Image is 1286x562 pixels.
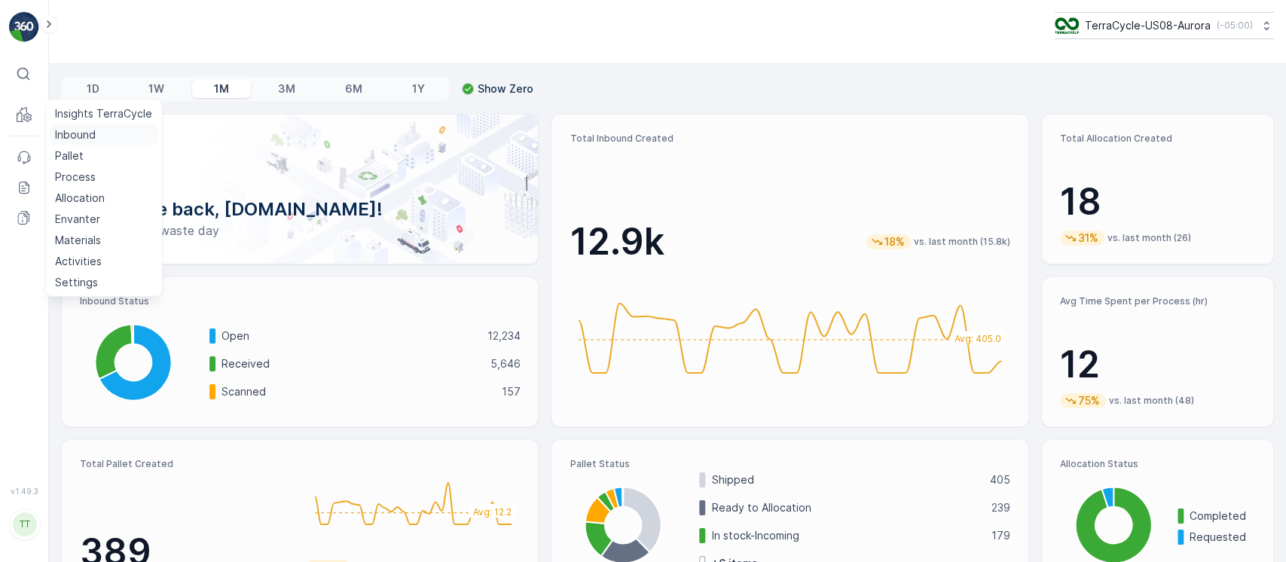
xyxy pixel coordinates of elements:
[1190,509,1255,524] p: Completed
[80,295,520,307] p: Inbound Status
[570,219,664,264] p: 12.9k
[1060,458,1255,470] p: Allocation Status
[1055,17,1079,34] img: image_ci7OI47.png
[148,81,164,96] p: 1W
[991,528,1010,543] p: 179
[487,328,520,344] p: 12,234
[221,328,477,344] p: Open
[1077,393,1101,408] p: 75%
[711,472,979,487] p: Shipped
[570,133,1010,145] p: Total Inbound Created
[914,236,1010,248] p: vs. last month (15.8k)
[411,81,424,96] p: 1Y
[570,458,1010,470] p: Pallet Status
[1060,133,1255,145] p: Total Allocation Created
[214,81,229,96] p: 1M
[1107,232,1191,244] p: vs. last month (26)
[9,12,39,42] img: logo
[991,500,1010,515] p: 239
[13,512,37,536] div: TT
[478,81,533,96] p: Show Zero
[501,384,520,399] p: 157
[86,197,514,221] p: Welcome back, [DOMAIN_NAME]!
[345,81,362,96] p: 6M
[711,500,981,515] p: Ready to Allocation
[711,528,981,543] p: In stock-Incoming
[1109,395,1194,407] p: vs. last month (48)
[1060,342,1255,387] p: 12
[883,234,906,249] p: 18%
[86,221,514,240] p: Have a zero-waste day
[490,356,520,371] p: 5,646
[1085,18,1211,33] p: TerraCycle-US08-Aurora
[1077,231,1100,246] p: 31%
[221,356,480,371] p: Received
[278,81,295,96] p: 3M
[9,499,39,550] button: TT
[1060,295,1255,307] p: Avg Time Spent per Process (hr)
[87,81,99,96] p: 1D
[990,472,1010,487] p: 405
[80,458,294,470] p: Total Pallet Created
[1055,12,1274,39] button: TerraCycle-US08-Aurora(-05:00)
[221,384,491,399] p: Scanned
[1190,530,1255,545] p: Requested
[1060,179,1255,224] p: 18
[9,487,39,496] span: v 1.49.3
[1217,20,1253,32] p: ( -05:00 )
